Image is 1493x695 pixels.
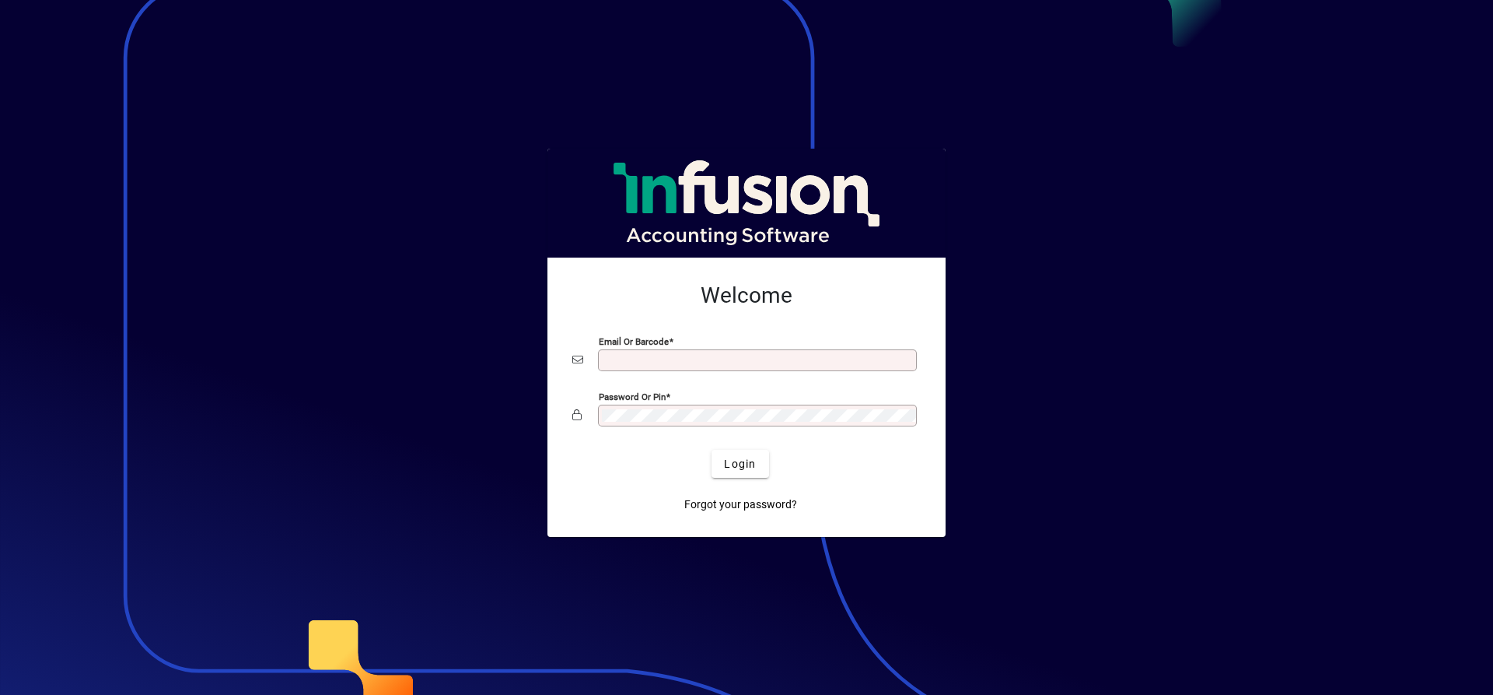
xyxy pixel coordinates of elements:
[599,391,666,402] mat-label: Password or Pin
[724,456,756,472] span: Login
[712,450,768,478] button: Login
[678,490,803,518] a: Forgot your password?
[599,336,669,347] mat-label: Email or Barcode
[572,283,921,309] h2: Welcome
[684,497,797,513] span: Forgot your password?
